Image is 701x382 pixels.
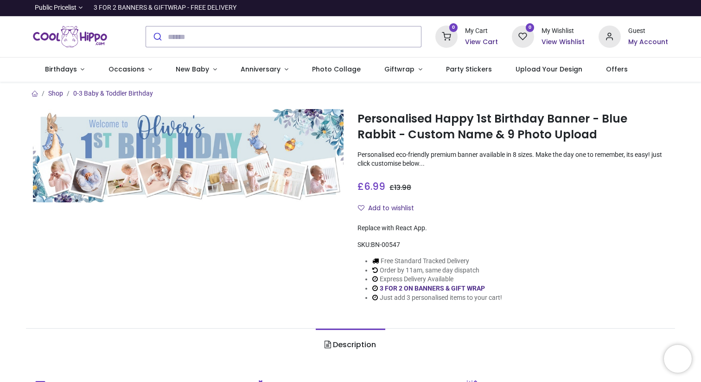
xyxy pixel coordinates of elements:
span: £ [357,180,385,193]
a: 0-3 Baby & Toddler Birthday [73,90,153,97]
li: Express Delivery Available [372,275,502,284]
a: Public Pricelist [33,3,83,13]
span: Offers [606,65,628,74]
div: My Cart [465,26,498,36]
span: Upload Your Design [516,65,582,74]
a: View Cart [465,38,498,47]
a: Birthdays [33,58,96,82]
a: New Baby [164,58,229,82]
sup: 0 [526,23,535,32]
a: 3 FOR 2 ON BANNERS & GIFT WRAP [380,285,485,292]
a: 0 [512,32,534,40]
div: Replace with React App. [357,224,668,233]
span: New Baby [176,65,209,74]
button: Add to wishlistAdd to wishlist [357,201,422,216]
a: Shop [48,90,63,97]
a: My Account [628,38,668,47]
span: £ [389,183,411,192]
h1: Personalised Happy 1st Birthday Banner - Blue Rabbit - Custom Name & 9 Photo Upload [357,111,668,143]
div: SKU: [357,240,668,250]
img: Cool Hippo [33,24,107,50]
span: Birthdays [45,65,77,74]
span: Public Pricelist [35,3,76,13]
div: Guest [628,26,668,36]
div: 3 FOR 2 BANNERS & GIFTWRAP - FREE DELIVERY [94,3,236,13]
span: 6.99 [364,180,385,193]
a: Giftwrap [372,58,434,82]
a: Occasions [96,58,164,82]
li: Order by 11am, same day dispatch [372,266,502,275]
a: View Wishlist [542,38,585,47]
span: Occasions [108,65,145,74]
span: Giftwrap [384,65,414,74]
span: Anniversary [241,65,280,74]
sup: 0 [449,23,458,32]
button: Submit [146,26,168,47]
p: Personalised eco-friendly premium banner available in 8 sizes. Make the day one to remember, its ... [357,150,668,168]
img: Personalised Happy 1st Birthday Banner - Blue Rabbit - Custom Name & 9 Photo Upload [33,109,344,202]
i: Add to wishlist [358,205,364,211]
span: BN-00547 [371,241,400,248]
div: My Wishlist [542,26,585,36]
a: Logo of Cool Hippo [33,24,107,50]
iframe: Customer reviews powered by Trustpilot [473,3,668,13]
span: Photo Collage [312,65,361,74]
span: Party Stickers [446,65,492,74]
iframe: Brevo live chat [664,345,692,373]
a: 0 [435,32,458,40]
li: Just add 3 personalised items to your cart! [372,293,502,303]
a: Description [316,329,385,361]
a: Anniversary [229,58,300,82]
li: Free Standard Tracked Delivery [372,257,502,266]
span: 13.98 [394,183,411,192]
